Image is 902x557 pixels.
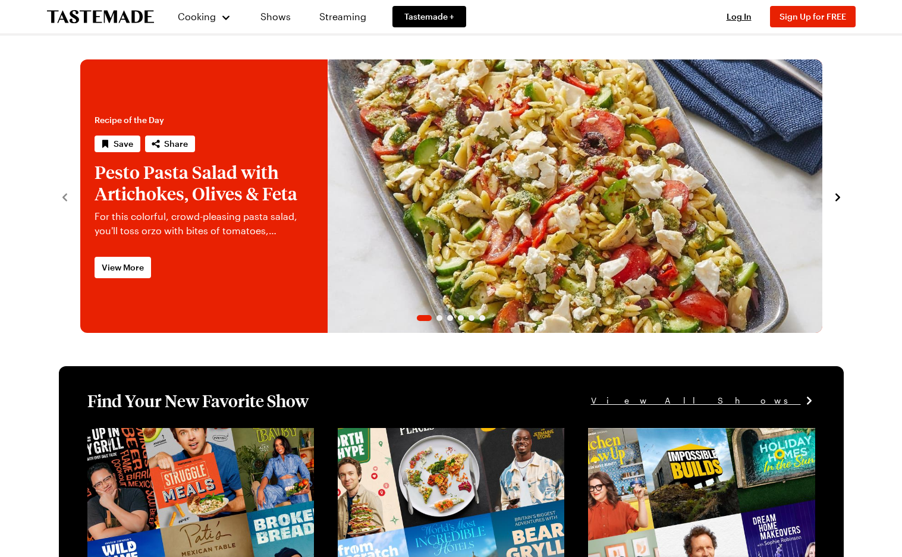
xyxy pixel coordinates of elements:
span: Go to slide 5 [469,315,474,321]
span: Go to slide 3 [447,315,453,321]
span: Go to slide 4 [458,315,464,321]
span: Cooking [178,11,216,22]
a: View full content for [object Object] [588,429,750,440]
button: navigate to next item [832,189,844,203]
a: Tastemade + [392,6,466,27]
button: Save recipe [95,136,140,152]
span: Share [164,138,188,150]
span: Tastemade + [404,11,454,23]
span: Go to slide 2 [436,315,442,321]
button: navigate to previous item [59,189,71,203]
button: Log In [715,11,763,23]
button: Sign Up for FREE [770,6,856,27]
h1: Find Your New Favorite Show [87,390,309,411]
a: View More [95,257,151,278]
span: View More [102,262,144,273]
span: Save [114,138,133,150]
a: View full content for [object Object] [87,429,250,440]
a: View All Shows [591,394,815,407]
a: To Tastemade Home Page [47,10,154,24]
span: Log In [727,11,752,21]
button: Cooking [178,2,232,31]
button: Share [145,136,195,152]
span: Go to slide 1 [417,315,432,321]
span: Go to slide 6 [479,315,485,321]
a: View full content for [object Object] [338,429,500,440]
span: Sign Up for FREE [780,11,846,21]
div: 1 / 6 [80,59,822,333]
span: View All Shows [591,394,801,407]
